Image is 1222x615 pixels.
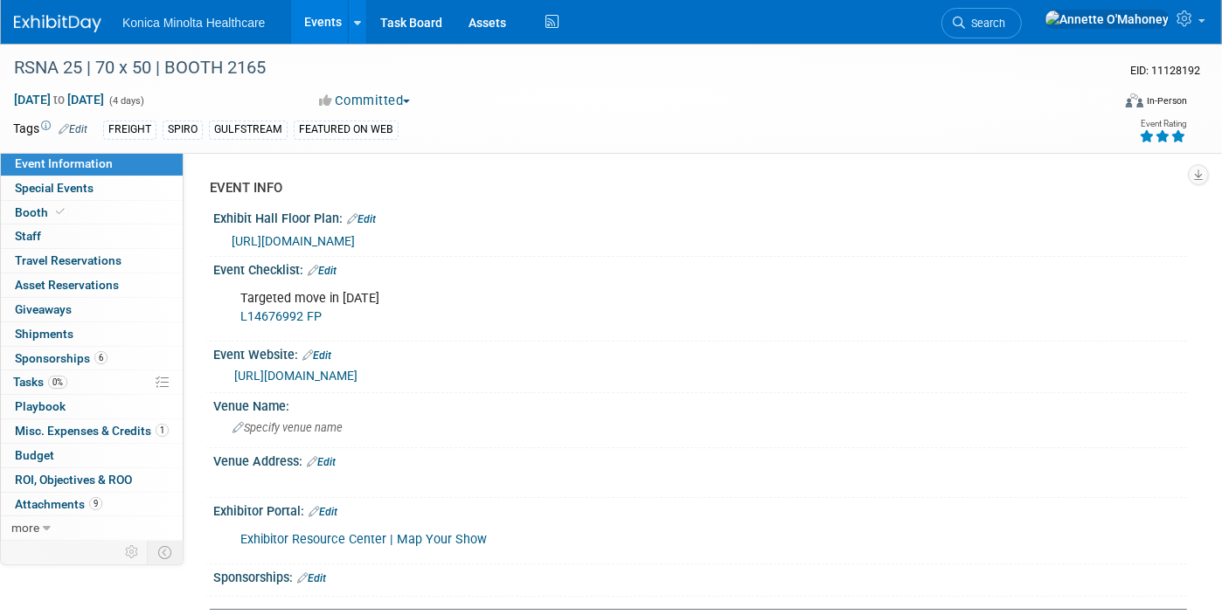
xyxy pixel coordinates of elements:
a: Edit [297,572,326,584]
div: RSNA 25 | 70 x 50 | BOOTH 2165 [8,52,1087,84]
span: Misc. Expenses & Credits [15,424,169,438]
span: [DATE] [DATE] [13,92,105,107]
a: Booth [1,201,183,225]
div: Venue Name: [213,393,1187,415]
span: Asset Reservations [15,278,119,292]
i: Booth reservation complete [56,207,65,217]
span: Budget [15,448,54,462]
a: [URL][DOMAIN_NAME] [232,234,355,248]
span: (4 days) [108,95,144,107]
span: Giveaways [15,302,72,316]
a: Budget [1,444,183,467]
a: Edit [302,349,331,362]
div: Event Rating [1139,120,1186,128]
button: Committed [313,92,417,110]
span: ROI, Objectives & ROO [15,473,132,487]
div: SPIRO [163,121,203,139]
span: Event ID: 11128192 [1130,64,1200,77]
div: EVENT INFO [210,179,1174,197]
a: Staff [1,225,183,248]
a: Edit [308,265,337,277]
div: Event Checklist: [213,257,1187,280]
div: FEATURED ON WEB [294,121,399,139]
span: Event Information [15,156,113,170]
span: Konica Minolta Healthcare [122,16,265,30]
a: Sponsorships6 [1,347,183,370]
span: Tasks [13,375,67,389]
a: Exhibitor Resource Center | Map Your Show [240,532,487,547]
div: Exhibitor Portal: [213,498,1187,521]
a: Special Events [1,176,183,200]
div: Event Format [1013,91,1187,117]
div: Venue Address: [213,448,1187,471]
a: Edit [307,456,336,468]
a: Shipments [1,322,183,346]
a: [URL][DOMAIN_NAME] [234,369,358,383]
a: Edit [59,123,87,135]
img: Format-Inperson.png [1126,93,1143,107]
div: Event Website: [213,342,1187,364]
a: Event Information [1,152,183,176]
a: more [1,516,183,540]
img: ExhibitDay [14,15,101,32]
a: Misc. Expenses & Credits1 [1,419,183,443]
a: Travel Reservations [1,249,183,273]
span: Special Events [15,181,94,195]
a: Attachments9 [1,493,183,516]
a: L14676992 FP [240,309,322,324]
a: Edit [347,213,376,225]
span: Search [965,17,1005,30]
a: Edit [309,506,337,518]
span: 1 [156,424,169,437]
span: 0% [48,376,67,389]
div: Sponsorships: [213,564,1187,587]
span: 6 [94,351,108,364]
span: more [11,521,39,535]
td: Personalize Event Tab Strip [117,541,148,563]
a: ROI, Objectives & ROO [1,468,183,492]
span: to [51,93,67,107]
img: Annette O'Mahoney [1045,10,1170,29]
a: Giveaways [1,298,183,321]
td: Toggle Event Tabs [148,541,184,563]
span: Sponsorships [15,351,108,365]
span: Specify venue name [233,421,343,434]
a: Asset Reservations [1,273,183,297]
div: Targeted move in [DATE] [228,281,998,334]
span: Booth [15,205,68,219]
div: FREIGHT [103,121,156,139]
span: 9 [89,497,102,510]
span: Shipments [15,327,73,341]
div: GULFSTREAM [209,121,288,139]
span: Travel Reservations [15,253,122,267]
td: Tags [13,120,87,140]
a: Tasks0% [1,370,183,394]
span: Playbook [15,399,66,413]
a: Playbook [1,395,183,418]
span: Staff [15,229,41,243]
span: Attachments [15,497,102,511]
div: In-Person [1146,94,1187,107]
a: Search [941,8,1022,38]
div: Exhibit Hall Floor Plan: [213,205,1187,228]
